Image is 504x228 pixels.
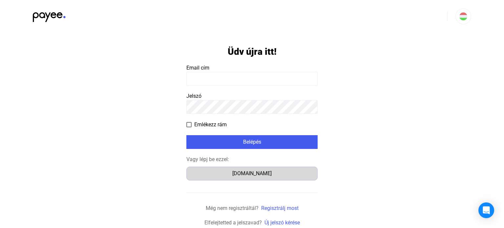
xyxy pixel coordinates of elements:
[186,155,318,163] div: Vagy lépj be ezzel:
[188,138,316,146] div: Belépés
[261,205,299,211] a: Regisztrálj most
[186,93,201,99] span: Jelszó
[478,202,494,218] div: Open Intercom Messenger
[186,167,318,180] button: [DOMAIN_NAME]
[186,135,318,149] button: Belépés
[264,219,300,226] a: Új jelszó kérése
[194,121,227,129] span: Emlékezz rám
[455,9,471,24] button: HU
[228,46,277,57] h1: Üdv újra itt!
[189,170,315,177] div: [DOMAIN_NAME]
[186,170,318,176] a: [DOMAIN_NAME]
[206,205,259,211] span: Még nem regisztráltál?
[459,12,467,20] img: HU
[186,65,209,71] span: Email cím
[204,219,262,226] span: Elfelejtetted a jelszavad?
[33,9,66,22] img: black-payee-blue-dot.svg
